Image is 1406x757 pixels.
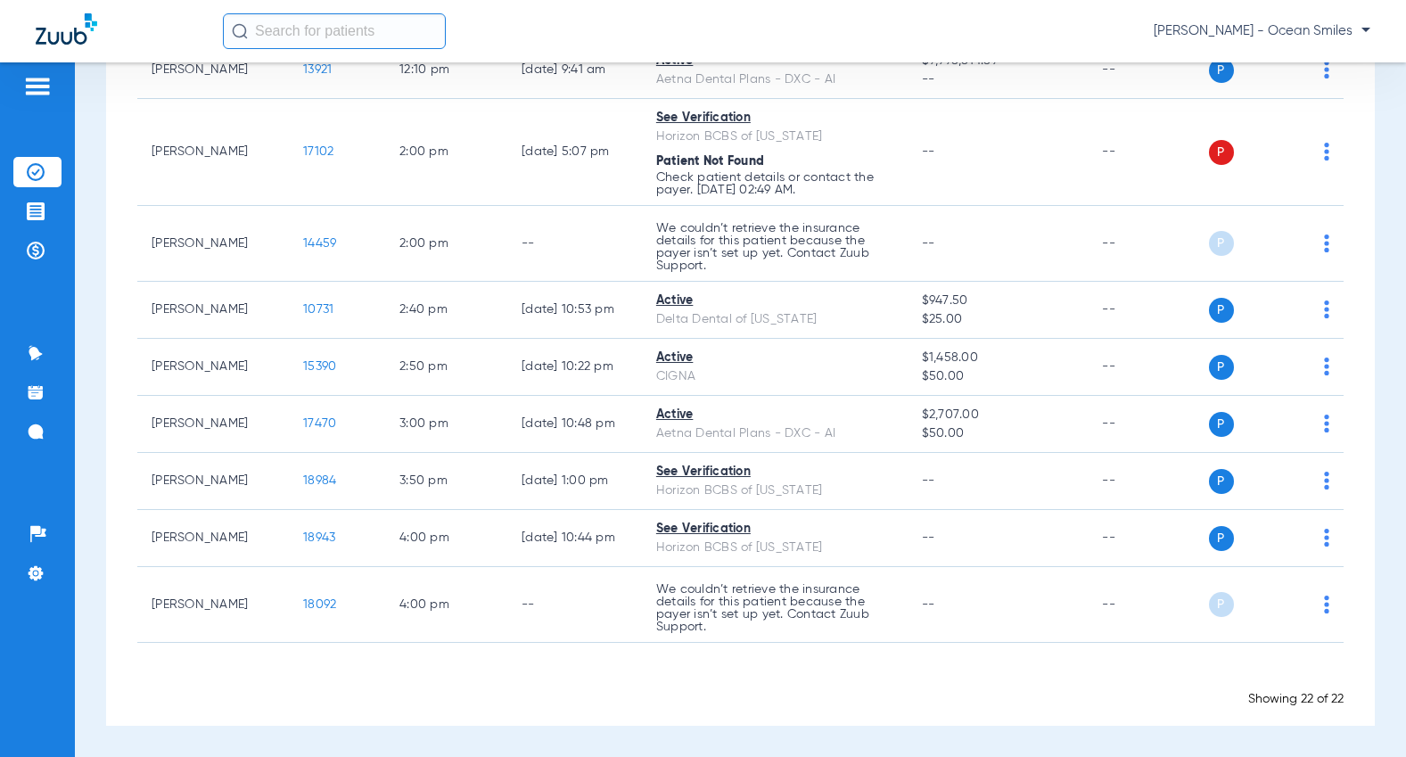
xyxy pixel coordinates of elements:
[303,237,336,250] span: 14459
[232,23,248,39] img: Search Icon
[385,453,507,510] td: 3:50 PM
[303,63,332,76] span: 13921
[385,282,507,339] td: 2:40 PM
[656,463,893,481] div: See Verification
[1317,671,1406,757] iframe: Chat Widget
[656,367,893,386] div: CIGNA
[385,510,507,567] td: 4:00 PM
[385,567,507,643] td: 4:00 PM
[385,206,507,282] td: 2:00 PM
[137,206,289,282] td: [PERSON_NAME]
[922,424,1074,443] span: $50.00
[1088,339,1208,396] td: --
[922,237,935,250] span: --
[137,453,289,510] td: [PERSON_NAME]
[656,520,893,539] div: See Verification
[137,99,289,206] td: [PERSON_NAME]
[656,349,893,367] div: Active
[137,282,289,339] td: [PERSON_NAME]
[1209,592,1234,617] span: P
[1248,693,1344,705] span: Showing 22 of 22
[303,360,336,373] span: 15390
[656,424,893,443] div: Aetna Dental Plans - DXC - AI
[922,406,1074,424] span: $2,707.00
[656,70,893,89] div: Aetna Dental Plans - DXC - AI
[137,567,289,643] td: [PERSON_NAME]
[303,303,333,316] span: 10731
[922,292,1074,310] span: $947.50
[385,42,507,99] td: 12:10 PM
[507,510,642,567] td: [DATE] 10:44 PM
[1209,231,1234,256] span: P
[1209,355,1234,380] span: P
[1209,469,1234,494] span: P
[922,310,1074,329] span: $25.00
[385,396,507,453] td: 3:00 PM
[656,222,893,272] p: We couldn’t retrieve the insurance details for this patient because the payer isn’t set up yet. C...
[507,42,642,99] td: [DATE] 9:41 AM
[1324,596,1329,613] img: group-dot-blue.svg
[303,531,335,544] span: 18943
[1324,415,1329,432] img: group-dot-blue.svg
[656,406,893,424] div: Active
[1324,529,1329,547] img: group-dot-blue.svg
[1209,140,1234,165] span: P
[23,76,52,97] img: hamburger-icon
[137,42,289,99] td: [PERSON_NAME]
[1088,567,1208,643] td: --
[922,70,1074,89] span: --
[1324,358,1329,375] img: group-dot-blue.svg
[656,481,893,500] div: Horizon BCBS of [US_STATE]
[385,99,507,206] td: 2:00 PM
[656,292,893,310] div: Active
[507,206,642,282] td: --
[1324,472,1329,490] img: group-dot-blue.svg
[1154,22,1370,40] span: [PERSON_NAME] - Ocean Smiles
[922,474,935,487] span: --
[303,145,333,158] span: 17102
[1088,510,1208,567] td: --
[1088,453,1208,510] td: --
[137,510,289,567] td: [PERSON_NAME]
[656,171,893,196] p: Check patient details or contact the payer. [DATE] 02:49 AM.
[1088,99,1208,206] td: --
[1209,412,1234,437] span: P
[385,339,507,396] td: 2:50 PM
[303,474,336,487] span: 18984
[1324,61,1329,78] img: group-dot-blue.svg
[303,417,336,430] span: 17470
[223,13,446,49] input: Search for patients
[656,109,893,128] div: See Verification
[507,99,642,206] td: [DATE] 5:07 PM
[1324,300,1329,318] img: group-dot-blue.svg
[36,13,97,45] img: Zuub Logo
[137,396,289,453] td: [PERSON_NAME]
[507,453,642,510] td: [DATE] 1:00 PM
[1088,282,1208,339] td: --
[922,145,935,158] span: --
[656,310,893,329] div: Delta Dental of [US_STATE]
[1324,143,1329,160] img: group-dot-blue.svg
[922,367,1074,386] span: $50.00
[507,339,642,396] td: [DATE] 10:22 PM
[1209,58,1234,83] span: P
[656,155,764,168] span: Patient Not Found
[507,396,642,453] td: [DATE] 10:48 PM
[922,349,1074,367] span: $1,458.00
[1209,526,1234,551] span: P
[1088,396,1208,453] td: --
[507,282,642,339] td: [DATE] 10:53 PM
[303,598,336,611] span: 18092
[656,128,893,146] div: Horizon BCBS of [US_STATE]
[1088,42,1208,99] td: --
[922,598,935,611] span: --
[1088,206,1208,282] td: --
[1209,298,1234,323] span: P
[1324,235,1329,252] img: group-dot-blue.svg
[656,539,893,557] div: Horizon BCBS of [US_STATE]
[137,339,289,396] td: [PERSON_NAME]
[507,567,642,643] td: --
[922,531,935,544] span: --
[656,583,893,633] p: We couldn’t retrieve the insurance details for this patient because the payer isn’t set up yet. C...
